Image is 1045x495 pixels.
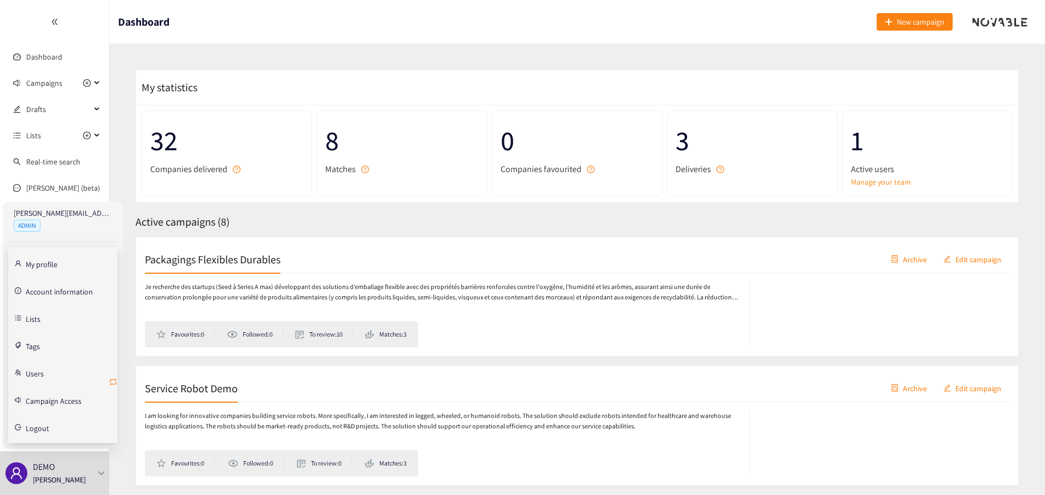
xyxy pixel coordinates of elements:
p: [PERSON_NAME][EMAIL_ADDRESS][PERSON_NAME][DOMAIN_NAME] [14,207,112,219]
p: [PERSON_NAME] [33,474,86,486]
span: question-circle [361,166,369,173]
li: To review: 10 [295,329,353,339]
span: Campaigns [26,72,62,94]
a: Lists [26,313,40,323]
span: plus-circle [83,132,91,139]
span: Matches [325,162,356,176]
span: 1 [851,119,1004,162]
span: edit [943,255,951,264]
button: containerArchive [883,250,935,268]
span: question-circle [717,166,724,173]
span: container [891,384,899,393]
a: My profile [26,258,57,268]
a: Users [26,368,44,378]
h2: Packagings Flexibles Durables [145,251,280,267]
span: Logout [26,425,49,432]
a: Tags [26,340,40,350]
span: Lists [26,125,41,146]
span: question-circle [587,166,595,173]
span: plus [885,18,893,27]
button: editEdit campaign [935,250,1009,268]
li: To review: 0 [297,458,352,468]
p: Je recherche des startups (Seed à Series A max) développant des solutions d’emballage flexible av... [145,282,738,303]
span: 8 [325,119,478,162]
button: containerArchive [883,379,935,397]
li: Followed: 0 [228,458,284,468]
span: 32 [150,119,303,162]
a: Manage your team [851,176,1004,188]
h2: Service Robot Demo [145,380,238,396]
button: editEdit campaign [935,379,1009,397]
a: Packagings Flexibles DurablescontainerArchiveeditEdit campaignJe recherche des startups (Seed à S... [136,237,1019,357]
span: Deliveries [676,162,711,176]
span: logout [15,424,21,431]
span: 3 [676,119,829,162]
a: Dashboard [26,52,62,62]
span: Companies favourited [501,162,582,176]
iframe: Chat Widget [990,443,1045,495]
a: Service Robot DemocontainerArchiveeditEdit campaignI am looking for innovative companies building... [136,366,1019,486]
span: user [10,467,23,480]
span: Drafts [26,98,91,120]
span: sound [13,79,21,87]
a: Real-time search [26,157,80,167]
span: double-left [51,18,58,26]
li: Favourites: 0 [156,329,215,339]
span: question-circle [233,166,240,173]
li: Matches: 3 [365,329,407,339]
button: retweet [109,374,118,391]
span: plus-circle [83,79,91,87]
span: Active users [851,162,894,176]
div: Widget de chat [990,443,1045,495]
span: My statistics [136,80,197,95]
span: Companies delivered [150,162,227,176]
span: unordered-list [13,132,21,139]
a: [PERSON_NAME] (beta) [26,183,100,193]
span: edit [13,105,21,113]
li: Favourites: 0 [156,458,215,468]
span: Edit campaign [955,382,1001,394]
span: Archive [903,253,927,265]
span: Archive [903,382,927,394]
span: container [891,255,899,264]
span: New campaign [897,16,944,28]
button: plusNew campaign [877,13,953,31]
span: Edit campaign [955,253,1001,265]
li: Followed: 0 [227,329,283,339]
span: ADMIN [14,220,40,232]
span: 0 [501,119,654,162]
span: Active campaigns ( 8 ) [136,215,230,229]
span: edit [943,384,951,393]
a: Campaign Access [26,395,81,405]
li: Matches: 3 [365,458,407,468]
span: retweet [109,378,118,388]
p: I am looking for innovative companies building service robots. More specifically, I am interested... [145,411,738,432]
p: DEMO [33,460,55,474]
a: Account information [26,286,93,296]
